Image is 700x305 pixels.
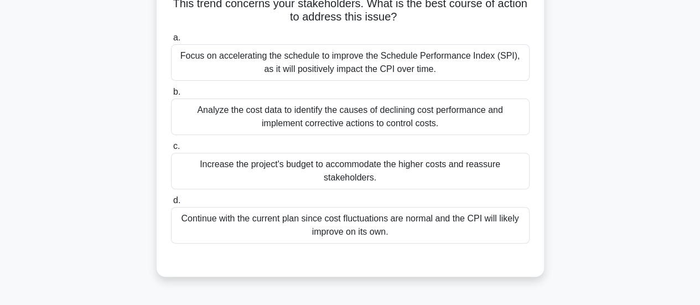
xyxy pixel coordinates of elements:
[173,33,180,42] span: a.
[173,141,180,151] span: c.
[173,87,180,96] span: b.
[171,207,530,244] div: Continue with the current plan since cost fluctuations are normal and the CPI will likely improve...
[171,99,530,135] div: Analyze the cost data to identify the causes of declining cost performance and implement correcti...
[171,153,530,189] div: Increase the project's budget to accommodate the higher costs and reassure stakeholders.
[173,195,180,205] span: d.
[171,44,530,81] div: Focus on accelerating the schedule to improve the Schedule Performance Index (SPI), as it will po...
